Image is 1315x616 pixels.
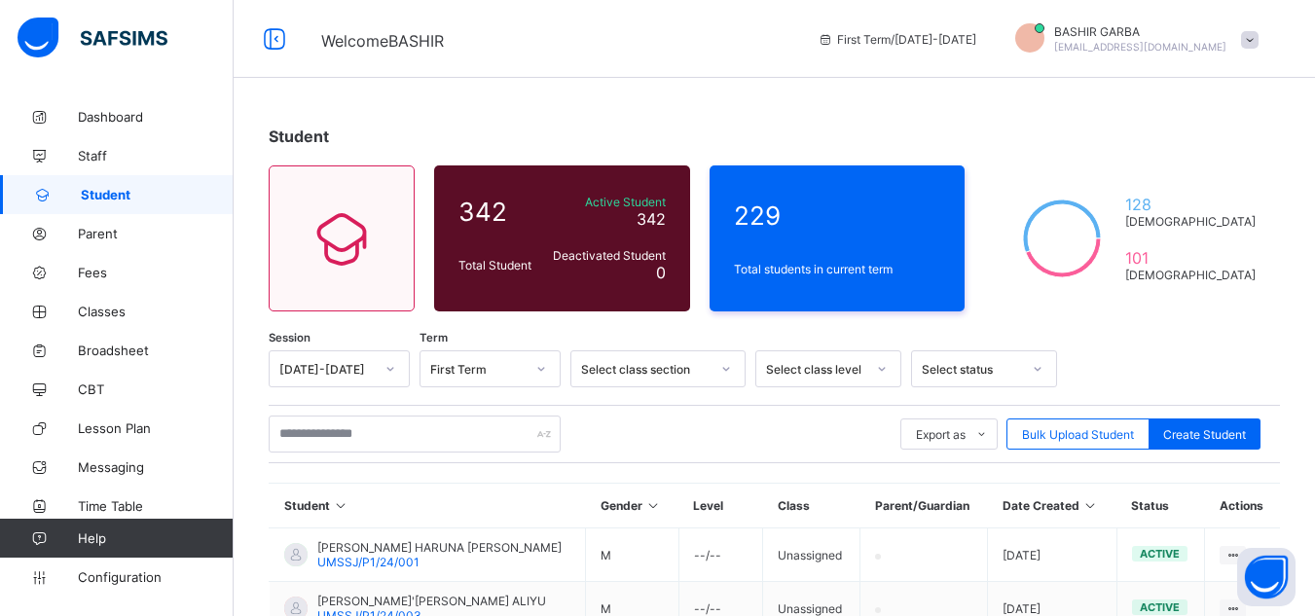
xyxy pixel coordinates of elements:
[860,484,988,528] th: Parent/Guardian
[996,23,1268,55] div: BASHIRGARBA
[1205,484,1280,528] th: Actions
[586,484,679,528] th: Gender
[734,200,941,231] span: 229
[988,528,1117,582] td: [DATE]
[78,343,234,358] span: Broadsheet
[1116,484,1205,528] th: Status
[922,362,1021,377] div: Select status
[321,31,444,51] span: Welcome BASHIR
[1082,498,1099,513] i: Sort in Ascending Order
[78,498,234,514] span: Time Table
[454,253,544,277] div: Total Student
[333,498,349,513] i: Sort in Ascending Order
[1140,547,1180,561] span: active
[279,362,374,377] div: [DATE]-[DATE]
[678,484,762,528] th: Level
[734,262,941,276] span: Total students in current term
[763,528,860,582] td: Unassigned
[317,594,546,608] span: [PERSON_NAME]'[PERSON_NAME] ALIYU
[678,528,762,582] td: --/--
[586,528,679,582] td: M
[1125,214,1256,229] span: [DEMOGRAPHIC_DATA]
[269,331,310,344] span: Session
[763,484,860,528] th: Class
[818,32,976,47] span: session/term information
[1125,195,1256,214] span: 128
[78,381,234,397] span: CBT
[270,484,586,528] th: Student
[78,109,234,125] span: Dashboard
[420,331,448,344] span: Term
[1140,600,1180,614] span: active
[317,555,420,569] span: UMSSJ/P1/24/001
[458,197,539,227] span: 342
[656,263,666,282] span: 0
[1163,427,1246,442] span: Create Student
[1125,248,1256,268] span: 101
[78,148,234,163] span: Staff
[78,530,233,546] span: Help
[916,427,966,442] span: Export as
[78,226,234,241] span: Parent
[549,248,666,263] span: Deactivated Student
[637,209,666,229] span: 342
[269,127,329,146] span: Student
[78,459,234,475] span: Messaging
[78,569,233,585] span: Configuration
[78,304,234,319] span: Classes
[549,195,666,209] span: Active Student
[766,362,865,377] div: Select class level
[1237,548,1296,606] button: Open asap
[317,540,562,555] span: [PERSON_NAME] HARUNA [PERSON_NAME]
[1054,41,1226,53] span: [EMAIL_ADDRESS][DOMAIN_NAME]
[430,362,525,377] div: First Term
[18,18,167,58] img: safsims
[78,265,234,280] span: Fees
[581,362,710,377] div: Select class section
[78,420,234,436] span: Lesson Plan
[1054,24,1226,39] span: BASHIR GARBA
[81,187,234,202] span: Student
[1125,268,1256,282] span: [DEMOGRAPHIC_DATA]
[1022,427,1134,442] span: Bulk Upload Student
[645,498,662,513] i: Sort in Ascending Order
[988,484,1117,528] th: Date Created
